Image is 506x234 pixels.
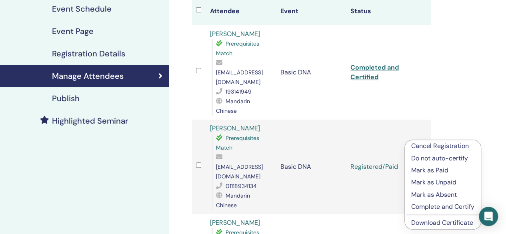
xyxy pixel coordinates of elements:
[411,166,474,175] p: Mark as Paid
[411,202,474,212] p: Complete and Certify
[411,141,474,151] p: Cancel Registration
[210,30,260,38] a: [PERSON_NAME]
[226,88,252,95] span: 193141949
[216,40,259,57] span: Prerequisites Match
[411,154,474,163] p: Do not auto-certify
[276,120,346,214] td: Basic DNA
[276,25,346,120] td: Basic DNA
[479,207,498,226] div: Open Intercom Messenger
[226,182,257,190] span: 01118934134
[216,192,250,209] span: Mandarin Chinese
[52,71,124,81] h4: Manage Attendees
[216,134,259,151] span: Prerequisites Match
[216,69,263,86] span: [EMAIL_ADDRESS][DOMAIN_NAME]
[411,218,473,227] a: Download Certificate
[52,26,94,36] h4: Event Page
[52,94,80,103] h4: Publish
[350,63,399,81] a: Completed and Certified
[216,98,250,114] span: Mandarin Chinese
[210,218,260,227] a: [PERSON_NAME]
[52,4,112,14] h4: Event Schedule
[411,190,474,200] p: Mark as Absent
[210,124,260,132] a: [PERSON_NAME]
[411,178,474,187] p: Mark as Unpaid
[52,49,125,58] h4: Registration Details
[216,163,263,180] span: [EMAIL_ADDRESS][DOMAIN_NAME]
[52,116,128,126] h4: Highlighted Seminar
